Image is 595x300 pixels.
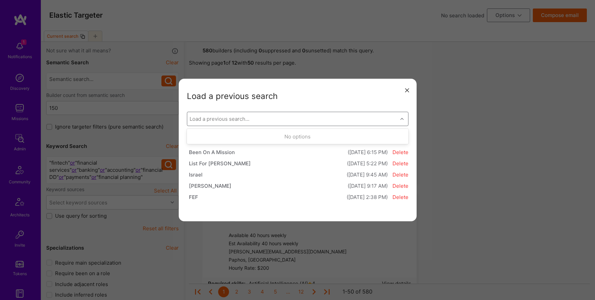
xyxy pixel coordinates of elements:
[348,182,388,189] span: ([DATE] 9:17 AM)
[187,191,390,203] button: FEF([DATE] 2:38 PM)
[390,180,408,191] button: Delete
[390,158,408,169] button: Delete
[189,149,235,156] div: Been On A Mission
[390,191,408,203] button: Delete
[189,171,203,178] div: Israel
[187,180,390,191] button: [PERSON_NAME]([DATE] 9:17 AM)
[347,171,388,178] span: ([DATE] 9:45 AM)
[189,194,198,201] div: FEF
[390,169,408,180] button: Delete
[187,93,408,104] div: Load a previous search
[187,130,408,143] div: No options
[347,160,388,167] span: ([DATE] 5:22 PM)
[179,79,417,221] div: modal
[187,158,390,169] button: List For [PERSON_NAME]([DATE] 5:22 PM)
[400,117,404,121] i: icon Chevron
[390,147,408,158] button: Delete
[348,149,388,156] span: ([DATE] 6:15 PM)
[347,194,388,201] span: ([DATE] 2:38 PM)
[189,182,231,189] div: [PERSON_NAME]
[189,160,251,167] div: List For [PERSON_NAME]
[187,169,390,180] button: Israel([DATE] 9:45 AM)
[187,147,390,158] button: Been On A Mission([DATE] 6:15 PM)
[405,88,409,92] i: icon Close
[190,115,249,122] div: Load a previous search...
